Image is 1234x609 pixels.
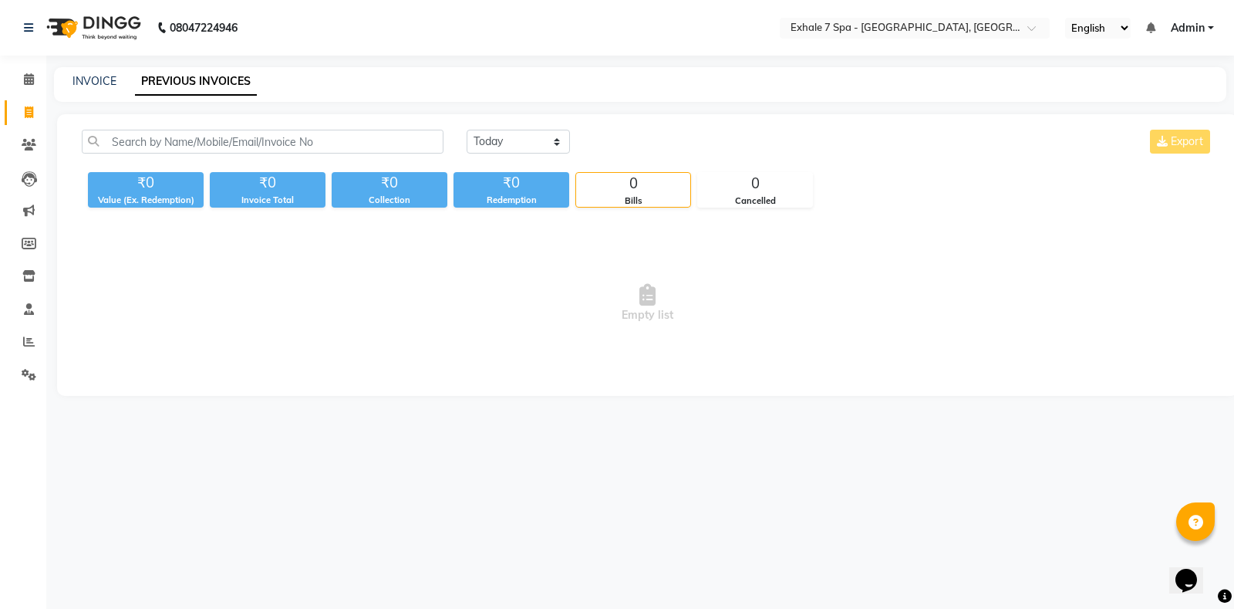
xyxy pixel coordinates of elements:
[332,172,447,194] div: ₹0
[453,194,569,207] div: Redemption
[1171,20,1205,36] span: Admin
[170,6,238,49] b: 08047224946
[72,74,116,88] a: INVOICE
[576,173,690,195] div: 0
[698,195,812,208] div: Cancelled
[88,172,204,194] div: ₹0
[82,226,1213,381] span: Empty list
[698,173,812,195] div: 0
[88,194,204,207] div: Value (Ex. Redemption)
[210,194,325,207] div: Invoice Total
[135,68,257,96] a: PREVIOUS INVOICES
[210,172,325,194] div: ₹0
[39,6,145,49] img: logo
[453,172,569,194] div: ₹0
[82,130,443,154] input: Search by Name/Mobile/Email/Invoice No
[332,194,447,207] div: Collection
[576,195,690,208] div: Bills
[1169,547,1219,594] iframe: chat widget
